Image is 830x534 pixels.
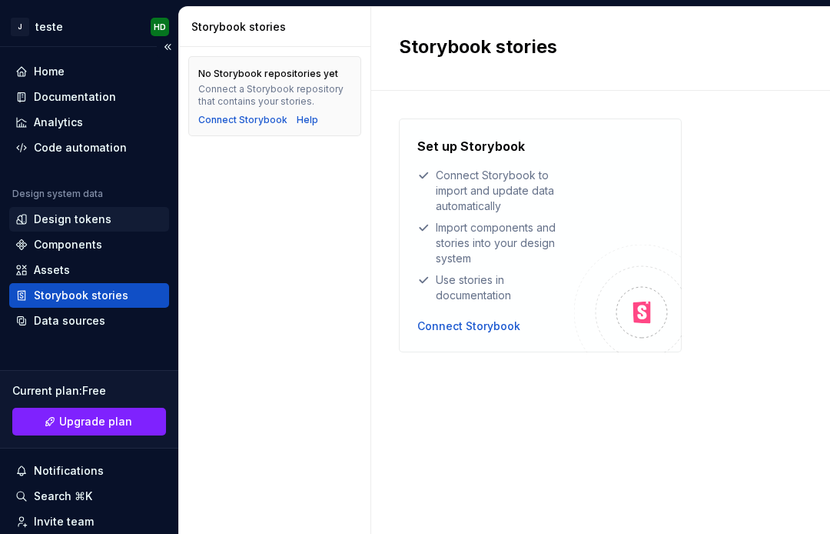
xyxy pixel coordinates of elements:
a: Documentation [9,85,169,109]
div: Data sources [34,313,105,329]
div: No Storybook repositories yet [198,68,338,80]
div: Current plan : Free [12,383,166,399]
a: Assets [9,258,169,282]
div: Notifications [34,463,104,479]
div: Connect Storybook to import and update data automatically [417,168,574,214]
div: Analytics [34,115,83,130]
button: Connect Storybook [417,319,520,334]
div: Assets [34,262,70,278]
a: Data sources [9,309,169,333]
div: Documentation [34,89,116,105]
a: Design tokens [9,207,169,232]
div: Code automation [34,140,127,155]
div: Import components and stories into your design system [417,220,574,266]
div: Design tokens [34,212,111,227]
div: Components [34,237,102,252]
a: Home [9,59,169,84]
a: Code automation [9,135,169,160]
button: Collapse sidebar [157,36,178,58]
div: Design system data [12,188,103,200]
a: Storybook stories [9,283,169,308]
button: Notifications [9,459,169,483]
div: Connect a Storybook repository that contains your stories. [198,83,351,108]
a: Components [9,232,169,257]
h2: Storybook stories [399,35,557,59]
div: Storybook stories [191,19,364,35]
button: JtesteHD [3,10,175,43]
div: Home [34,64,65,79]
a: Invite team [9,509,169,534]
h4: Set up Storybook [417,137,525,155]
div: teste [35,19,63,35]
button: Connect Storybook [198,114,287,126]
a: Help [297,114,318,126]
div: Search ⌘K [34,489,92,504]
a: Upgrade plan [12,408,166,436]
div: J [11,18,29,36]
span: Upgrade plan [59,414,132,429]
a: Analytics [9,110,169,135]
button: Search ⌘K [9,484,169,509]
div: Invite team [34,514,94,529]
div: Storybook stories [34,288,128,303]
div: Use stories in documentation [417,272,574,303]
div: HD [154,21,166,33]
